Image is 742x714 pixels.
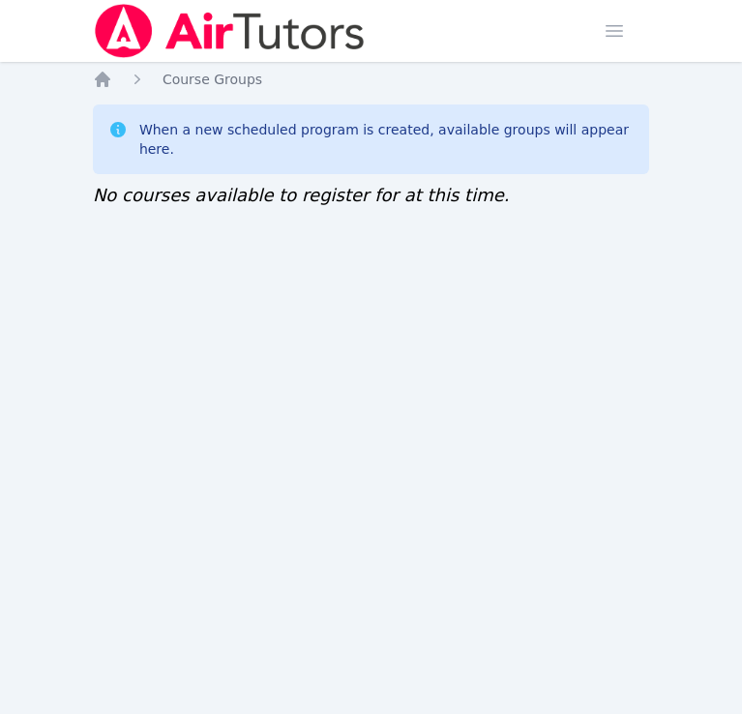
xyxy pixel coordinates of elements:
[93,70,649,89] nav: Breadcrumb
[139,120,634,159] div: When a new scheduled program is created, available groups will appear here.
[93,4,367,58] img: Air Tutors
[93,185,510,205] span: No courses available to register for at this time.
[163,70,262,89] a: Course Groups
[163,72,262,87] span: Course Groups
